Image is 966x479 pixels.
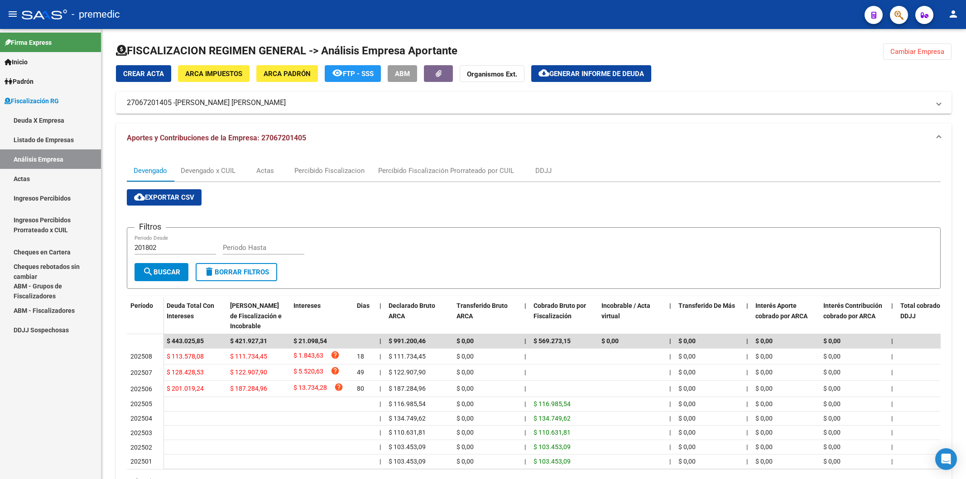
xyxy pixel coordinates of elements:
span: Fiscalización RG [5,96,59,106]
span: $ 103.453,09 [389,458,426,465]
span: $ 0,00 [755,400,773,407]
span: | [669,400,671,407]
span: Interés Aporte cobrado por ARCA [755,302,807,320]
span: | [746,337,748,345]
datatable-header-cell: Declarado Bruto ARCA [385,296,453,336]
span: 202501 [130,458,152,465]
span: | [669,337,671,345]
span: Buscar [143,268,180,276]
span: | [380,385,381,392]
span: $ 0,00 [823,458,841,465]
datatable-header-cell: Transferido Bruto ARCA [453,296,521,336]
span: $ 0,00 [823,337,841,345]
span: [PERSON_NAME] de Fiscalización e Incobrable [230,302,282,330]
div: DDJJ [535,166,552,176]
mat-icon: delete [204,266,215,277]
span: Total cobrado Sin DDJJ [900,302,951,320]
span: | [891,337,893,345]
span: | [891,458,893,465]
h3: Filtros [135,220,166,233]
mat-icon: search [143,266,154,277]
datatable-header-cell: Total cobrado Sin DDJJ [897,296,965,336]
span: $ 421.927,31 [230,337,267,345]
span: Transferido Bruto ARCA [457,302,508,320]
span: | [380,337,381,345]
span: $ 0,00 [678,337,696,345]
span: | [380,353,381,360]
span: $ 0,00 [457,415,474,422]
span: $ 0,00 [755,337,773,345]
button: Crear Acta [116,65,171,82]
span: $ 0,00 [457,443,474,450]
span: | [669,369,671,376]
span: $ 122.907,90 [230,369,267,376]
datatable-header-cell: Deuda Bruta Neto de Fiscalización e Incobrable [226,296,290,336]
button: ARCA Impuestos [178,65,250,82]
datatable-header-cell: | [666,296,675,336]
mat-icon: person [948,9,959,19]
span: | [669,415,671,422]
span: Incobrable / Acta virtual [601,302,650,320]
span: $ 113.578,08 [167,353,204,360]
span: $ 0,00 [823,415,841,422]
mat-panel-title: 27067201405 - [127,98,930,108]
span: $ 0,00 [678,443,696,450]
datatable-header-cell: Interés Aporte cobrado por ARCA [752,296,820,336]
span: $ 111.734,45 [230,353,267,360]
span: $ 111.734,45 [389,353,426,360]
button: Organismos Ext. [460,65,524,82]
span: | [380,400,381,407]
span: Declarado Bruto ARCA [389,302,435,320]
span: FTP - SSS [343,70,374,78]
span: $ 0,00 [755,369,773,376]
span: 202503 [130,429,152,436]
span: 202504 [130,415,152,422]
span: Intereses [293,302,321,309]
span: 202508 [130,353,152,360]
datatable-header-cell: Cobrado Bruto por Fiscalización [530,296,598,336]
span: $ 116.985,54 [533,400,571,407]
span: | [891,415,893,422]
div: Devengado x CUIL [181,166,235,176]
span: | [891,369,893,376]
span: $ 0,00 [755,458,773,465]
span: | [669,385,671,392]
span: Generar informe de deuda [549,70,644,78]
span: $ 0,00 [678,369,696,376]
span: | [891,302,893,309]
span: Deuda Total Con Intereses [167,302,214,320]
span: | [746,302,748,309]
span: - premedic [72,5,120,24]
span: $ 0,00 [823,429,841,436]
span: | [380,302,381,309]
span: | [746,385,748,392]
datatable-header-cell: | [521,296,530,336]
span: | [669,443,671,450]
span: $ 0,00 [678,400,696,407]
span: | [891,385,893,392]
span: 202507 [130,369,152,376]
span: $ 0,00 [457,385,474,392]
mat-icon: menu [7,9,18,19]
span: | [524,429,526,436]
span: $ 0,00 [823,369,841,376]
span: ABM [395,70,410,78]
span: 202506 [130,385,152,393]
span: | [746,415,748,422]
datatable-header-cell: Período [127,296,163,334]
span: $ 122.907,90 [389,369,426,376]
span: $ 0,00 [755,385,773,392]
span: Cambiar Empresa [890,48,944,56]
div: Devengado [134,166,167,176]
span: $ 13.734,28 [293,383,327,395]
span: Exportar CSV [134,193,194,201]
div: Percibido Fiscalización Prorrateado por CUIL [378,166,514,176]
span: | [524,443,526,450]
span: | [524,337,526,345]
span: $ 0,00 [755,415,773,422]
mat-icon: remove_red_eye [332,67,343,78]
span: | [746,400,748,407]
span: $ 569.273,15 [533,337,571,345]
span: | [524,385,526,392]
span: 202502 [130,444,152,451]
